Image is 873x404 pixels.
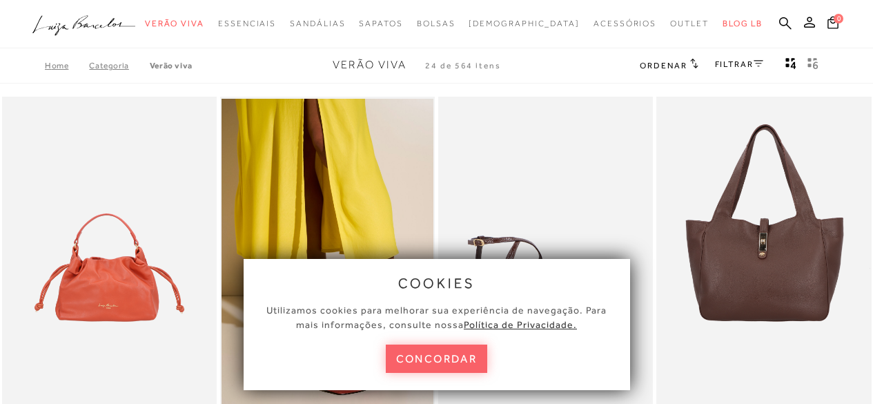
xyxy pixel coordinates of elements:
[398,276,475,291] span: cookies
[425,61,501,70] span: 24 de 564 itens
[359,11,402,37] a: noSubCategoriesText
[386,345,488,373] button: concordar
[715,59,763,69] a: FILTRAR
[290,19,345,28] span: Sandálias
[834,14,843,23] span: 0
[333,59,406,71] span: Verão Viva
[469,11,580,37] a: noSubCategoriesText
[594,11,656,37] a: noSubCategoriesText
[150,61,193,70] a: Verão Viva
[723,19,763,28] span: BLOG LB
[417,11,455,37] a: noSubCategoriesText
[723,11,763,37] a: BLOG LB
[359,19,402,28] span: Sapatos
[417,19,455,28] span: Bolsas
[670,11,709,37] a: noSubCategoriesText
[803,57,823,75] button: gridText6Desc
[89,61,149,70] a: Categoria
[640,61,687,70] span: Ordenar
[823,15,843,34] button: 0
[145,11,204,37] a: noSubCategoriesText
[218,11,276,37] a: noSubCategoriesText
[45,61,89,70] a: Home
[145,19,204,28] span: Verão Viva
[464,319,577,330] a: Política de Privacidade.
[670,19,709,28] span: Outlet
[781,57,801,75] button: Mostrar 4 produtos por linha
[469,19,580,28] span: [DEMOGRAPHIC_DATA]
[266,305,607,330] span: Utilizamos cookies para melhorar sua experiência de navegação. Para mais informações, consulte nossa
[218,19,276,28] span: Essenciais
[290,11,345,37] a: noSubCategoriesText
[594,19,656,28] span: Acessórios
